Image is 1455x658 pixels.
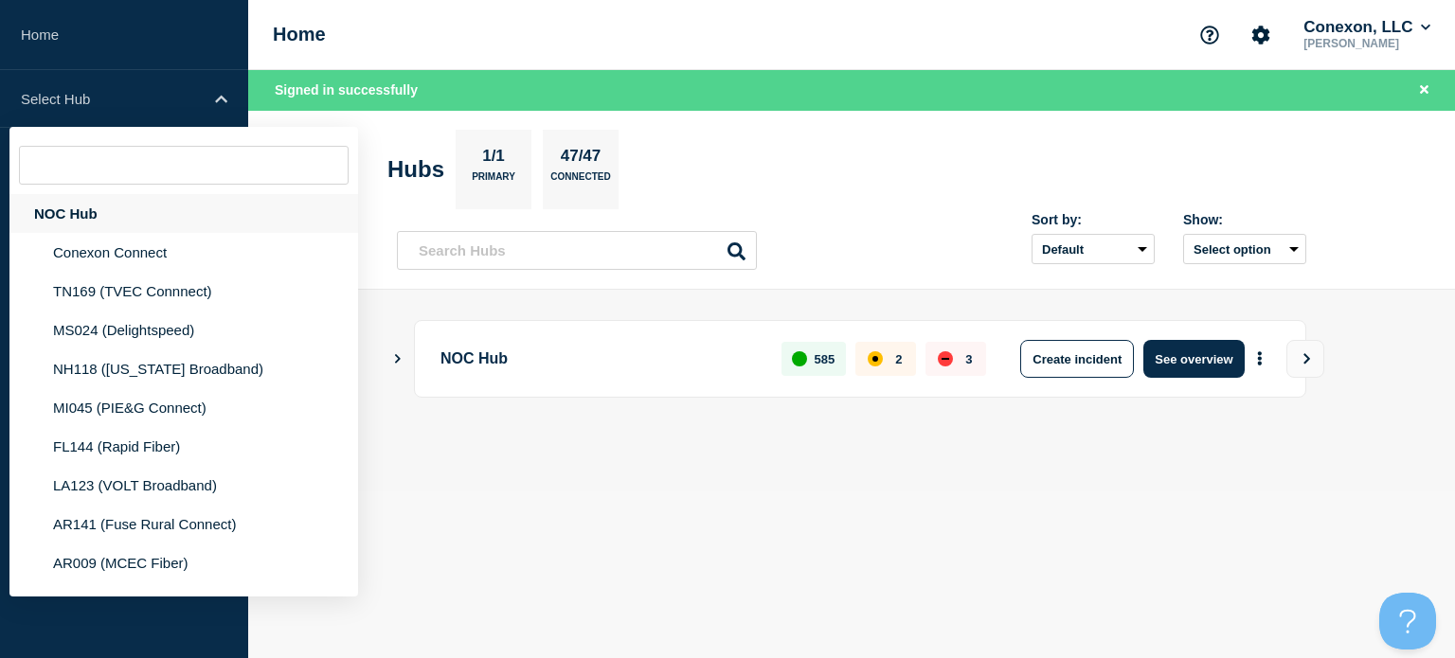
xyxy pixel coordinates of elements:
[1020,340,1134,378] button: Create incident
[1183,234,1306,264] button: Select option
[9,388,358,427] li: MI045 (PIE&G Connect)
[938,351,953,366] div: down
[273,24,326,45] h1: Home
[9,311,358,349] li: MS024 (Delightspeed)
[1241,15,1281,55] button: Account settings
[9,582,358,621] li: AR046 ([PERSON_NAME])
[476,147,512,171] p: 1/1
[440,340,760,378] p: NOC Hub
[472,171,515,191] p: Primary
[1183,212,1306,227] div: Show:
[1286,340,1324,378] button: View
[1032,212,1155,227] div: Sort by:
[965,352,972,366] p: 3
[397,231,757,270] input: Search Hubs
[9,194,358,233] div: NOC Hub
[9,505,358,543] li: AR141 (Fuse Rural Connect)
[393,352,403,366] button: Show Connected Hubs
[1143,340,1244,378] button: See overview
[792,351,807,366] div: up
[9,272,358,311] li: TN169 (TVEC Connnect)
[9,543,358,582] li: AR009 (MCEC Fiber)
[1300,37,1434,50] p: [PERSON_NAME]
[1379,593,1436,649] iframe: Help Scout Beacon - Open
[1300,18,1434,37] button: Conexon, LLC
[1190,15,1230,55] button: Support
[9,466,358,505] li: LA123 (VOLT Broadband)
[9,427,358,466] li: FL144 (Rapid Fiber)
[9,349,358,388] li: NH118 ([US_STATE] Broadband)
[550,171,610,191] p: Connected
[21,91,203,107] p: Select Hub
[553,147,608,171] p: 47/47
[895,352,902,366] p: 2
[275,82,418,98] span: Signed in successfully
[1412,80,1436,101] button: Close banner
[387,156,444,183] h2: Hubs
[1032,234,1155,264] select: Sort by
[868,351,883,366] div: affected
[1248,342,1272,377] button: More actions
[815,352,835,366] p: 585
[9,233,358,272] li: Conexon Connect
